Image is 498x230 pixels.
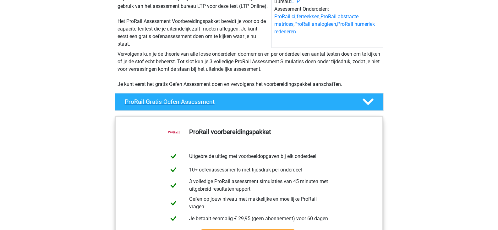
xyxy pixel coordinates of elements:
a: ProRail abstracte matrices [274,14,358,27]
a: ProRail cijferreeksen [274,14,320,20]
a: ProRail numeriek redeneren [274,21,375,35]
div: Vervolgens kun je de theorie van alle losse onderdelen doornemen en per onderdeel een aantal test... [115,50,383,88]
a: ProRail analogieen [294,21,336,27]
h4: ProRail Gratis Oefen Assessment [125,98,352,105]
a: ProRail Gratis Oefen Assessment [112,93,386,111]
